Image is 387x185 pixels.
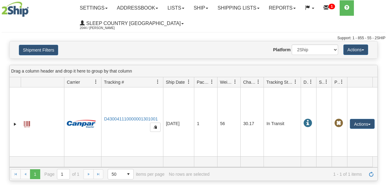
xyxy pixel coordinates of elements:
[373,61,386,124] iframe: chat widget
[19,45,58,55] button: Shipment Filters
[290,77,301,87] a: Tracking Status filter column settings
[67,120,96,128] img: 14 - Canpar
[67,79,80,85] span: Carrier
[12,121,18,127] a: Expand
[343,44,368,55] button: Actions
[319,79,324,85] span: Shipment Issues
[153,77,163,87] a: Tracking # filter column settings
[104,116,158,121] a: D430041110000001301001
[85,21,181,26] span: Sleep Country [GEOGRAPHIC_DATA]
[108,169,165,179] span: items per page
[45,169,80,179] span: Page of 1
[123,169,133,179] span: select
[306,77,316,87] a: Delivery Status filter column settings
[2,2,29,17] img: logo2044.jpg
[91,77,101,87] a: Carrier filter column settings
[2,36,385,41] div: Support: 1 - 855 - 55 - 2SHIP
[366,169,376,179] a: Refresh
[264,0,300,16] a: Reports
[217,87,240,160] td: 56
[197,79,210,85] span: Packages
[303,119,312,128] span: In Transit
[194,87,217,160] td: 1
[273,47,291,53] label: Platform
[104,79,124,85] span: Tracking #
[329,4,335,9] sup: 1
[30,169,40,179] span: Page 1
[253,77,264,87] a: Charge filter column settings
[213,0,264,16] a: Shipping lists
[57,169,70,179] input: Page 1
[183,77,194,87] a: Ship Date filter column settings
[230,77,240,87] a: Weight filter column settings
[112,0,163,16] a: Addressbook
[112,171,120,177] span: 50
[108,169,134,179] span: Page sizes drop down
[266,79,293,85] span: Tracking Status
[207,77,217,87] a: Packages filter column settings
[220,79,233,85] span: Weight
[240,87,264,160] td: 30.17
[214,172,362,177] span: 1 - 1 of 1 items
[334,79,340,85] span: Pickup Status
[166,79,185,85] span: Ship Date
[321,77,332,87] a: Shipment Issues filter column settings
[334,119,343,128] span: Pickup Not Assigned
[75,16,188,31] a: Sleep Country [GEOGRAPHIC_DATA] 2044 / [PERSON_NAME]
[75,0,112,16] a: Settings
[350,119,375,129] button: Actions
[243,79,256,85] span: Charge
[303,79,309,85] span: Delivery Status
[80,25,126,31] span: 2044 / [PERSON_NAME]
[150,123,161,132] button: Copy to clipboard
[264,87,301,160] td: In Transit
[319,0,340,16] a: 1
[163,0,189,16] a: Lists
[24,118,30,128] a: Label
[169,172,210,177] div: No rows are selected
[189,0,213,16] a: Ship
[163,87,194,160] td: [DATE]
[337,77,347,87] a: Pickup Status filter column settings
[10,65,377,77] div: grid grouping header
